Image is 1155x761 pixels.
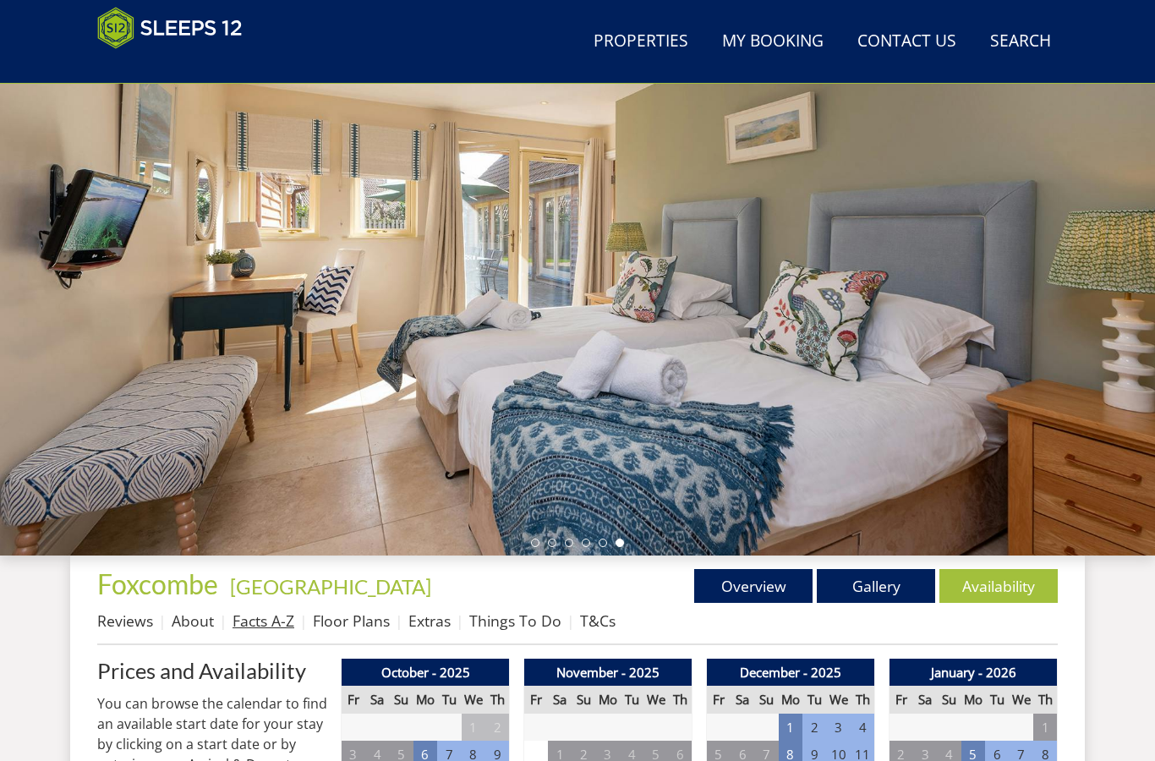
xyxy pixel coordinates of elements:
[851,686,874,714] th: Th
[548,686,572,714] th: Sa
[939,569,1058,603] a: Availability
[223,574,431,599] span: -
[851,714,874,742] td: 4
[913,686,937,714] th: Sa
[961,686,985,714] th: Mo
[668,686,692,714] th: Th
[365,686,389,714] th: Sa
[580,610,616,631] a: T&Cs
[827,714,851,742] td: 3
[97,610,153,631] a: Reviews
[389,686,413,714] th: Su
[1033,686,1057,714] th: Th
[97,7,243,49] img: Sleeps 12
[779,686,802,714] th: Mo
[644,686,668,714] th: We
[89,59,266,74] iframe: Customer reviews powered by Trustpilot
[524,686,548,714] th: Fr
[694,569,813,603] a: Overview
[707,686,731,714] th: Fr
[524,659,692,687] th: November - 2025
[342,659,510,687] th: October - 2025
[985,686,1009,714] th: Tu
[1010,686,1033,714] th: We
[851,23,963,61] a: Contact Us
[462,714,485,742] td: 1
[817,569,935,603] a: Gallery
[97,567,218,600] span: Foxcombe
[462,686,485,714] th: We
[485,714,509,742] td: 2
[707,659,875,687] th: December - 2025
[233,610,294,631] a: Facts A-Z
[802,714,826,742] td: 2
[1033,714,1057,742] td: 1
[97,659,327,682] a: Prices and Availability
[983,23,1058,61] a: Search
[342,686,365,714] th: Fr
[587,23,695,61] a: Properties
[485,686,509,714] th: Th
[890,686,913,714] th: Fr
[715,23,830,61] a: My Booking
[313,610,390,631] a: Floor Plans
[172,610,214,631] a: About
[230,574,431,599] a: [GEOGRAPHIC_DATA]
[754,686,778,714] th: Su
[596,686,620,714] th: Mo
[437,686,461,714] th: Tu
[802,686,826,714] th: Tu
[779,714,802,742] td: 1
[937,686,961,714] th: Su
[827,686,851,714] th: We
[620,686,643,714] th: Tu
[408,610,451,631] a: Extras
[572,686,595,714] th: Su
[731,686,754,714] th: Sa
[890,659,1058,687] th: January - 2026
[413,686,437,714] th: Mo
[469,610,561,631] a: Things To Do
[97,567,223,600] a: Foxcombe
